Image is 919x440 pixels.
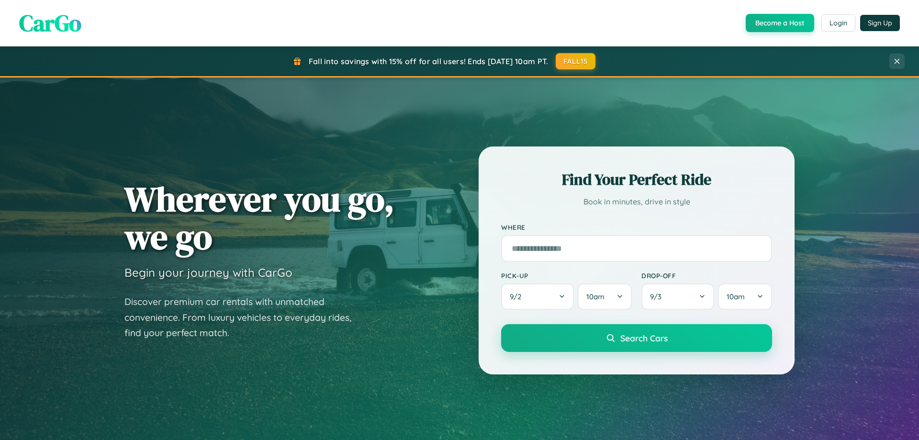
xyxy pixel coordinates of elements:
[586,292,605,301] span: 10am
[718,283,772,310] button: 10am
[556,53,596,69] button: FALL15
[578,283,632,310] button: 10am
[620,333,668,343] span: Search Cars
[501,271,632,280] label: Pick-up
[860,15,900,31] button: Sign Up
[501,169,772,190] h2: Find Your Perfect Ride
[309,56,549,66] span: Fall into savings with 15% off for all users! Ends [DATE] 10am PT.
[641,283,714,310] button: 9/3
[641,271,772,280] label: Drop-off
[727,292,745,301] span: 10am
[821,14,855,32] button: Login
[510,292,526,301] span: 9 / 2
[501,223,772,231] label: Where
[124,265,292,280] h3: Begin your journey with CarGo
[19,7,81,39] span: CarGo
[124,294,364,341] p: Discover premium car rentals with unmatched convenience. From luxury vehicles to everyday rides, ...
[501,324,772,352] button: Search Cars
[746,14,814,32] button: Become a Host
[501,283,574,310] button: 9/2
[124,180,394,256] h1: Wherever you go, we go
[501,195,772,209] p: Book in minutes, drive in style
[650,292,666,301] span: 9 / 3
